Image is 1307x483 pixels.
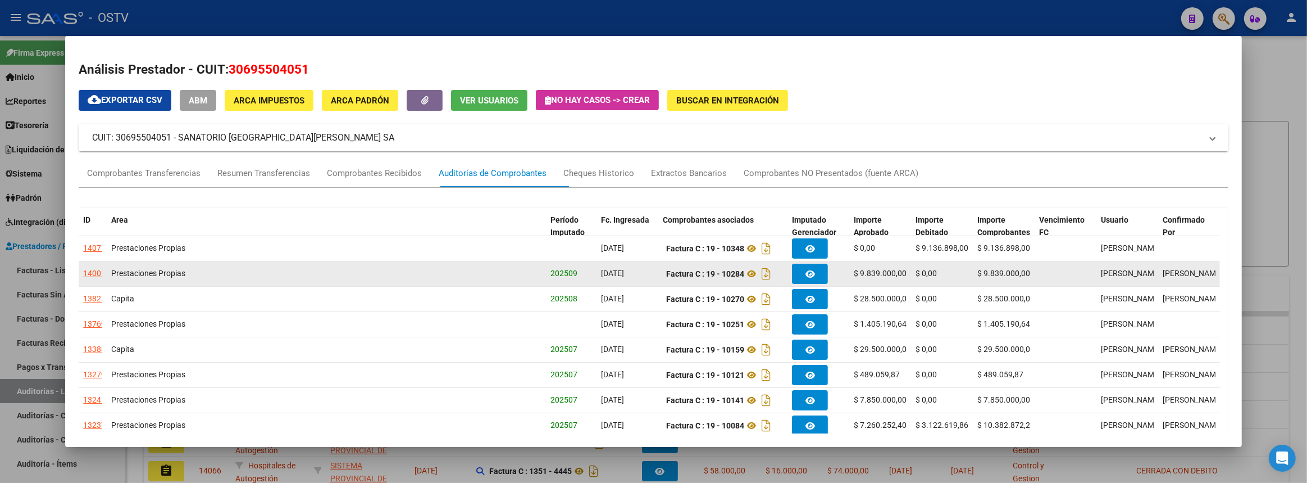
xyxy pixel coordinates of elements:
span: [PERSON_NAME] [1163,294,1223,303]
div: 14071 [83,242,106,255]
datatable-header-cell: Comprobantes asociados [658,208,787,245]
div: 13769 [83,318,106,331]
button: ARCA Impuestos [225,90,313,111]
span: Período Imputado [550,215,585,237]
span: No hay casos -> Crear [545,95,650,105]
div: Resumen Transferencias [217,167,310,180]
i: Descargar documento [759,290,773,308]
h2: Análisis Prestador - CUIT: [79,60,1228,79]
span: $ 28.500.000,00 [977,294,1035,303]
div: 13388 [83,343,106,356]
strong: Factura C : 19 - 10084 [666,421,744,430]
span: Prestaciones Propias [111,370,185,379]
span: $ 0,00 [916,345,937,354]
div: 14001 [83,267,106,280]
span: $ 0,00 [916,269,937,278]
datatable-header-cell: Confirmado Por [1158,208,1220,245]
span: [DATE] [601,269,624,278]
span: $ 489.059,87 [977,370,1023,379]
strong: Factura C : 19 - 10251 [666,320,744,329]
span: $ 9.839.000,00 [854,269,907,278]
span: [DATE] [601,345,624,354]
span: $ 29.500.000,00 [977,345,1035,354]
span: $ 0,00 [916,370,937,379]
div: Comprobantes Recibidos [327,167,422,180]
div: Open Intercom Messenger [1269,445,1296,472]
span: [DATE] [601,243,624,252]
span: 202507 [550,370,577,379]
span: $ 29.500.000,00 [854,345,911,354]
span: 30695504051 [229,62,309,76]
span: Vencimiento FC [1039,215,1085,237]
span: $ 0,00 [916,395,937,404]
span: 202507 [550,421,577,430]
div: 13279 [83,368,106,381]
span: 202507 [550,345,577,354]
span: [PERSON_NAME] [1101,395,1161,404]
mat-icon: cloud_download [88,93,101,106]
datatable-header-cell: Usuario [1096,208,1158,245]
span: [PERSON_NAME] [1163,345,1223,354]
span: [PERSON_NAME] [1101,345,1161,354]
span: $ 7.260.252,40 [854,421,907,430]
span: ARCA Padrón [331,96,389,106]
span: ARCA Impuestos [234,96,304,106]
span: Importe Comprobantes [977,215,1030,237]
datatable-header-cell: Período Imputado [546,208,596,245]
span: $ 9.839.000,00 [977,269,1030,278]
span: $ 28.500.000,00 [854,294,911,303]
button: ARCA Padrón [322,90,398,111]
i: Descargar documento [759,240,773,258]
i: Descargar documento [759,265,773,283]
mat-expansion-panel-header: CUIT: 30695504051 - SANATORIO [GEOGRAPHIC_DATA][PERSON_NAME] SA [79,124,1228,151]
span: ABM [189,96,207,106]
datatable-header-cell: Imputado Gerenciador [787,208,849,245]
span: Buscar en Integración [676,96,779,106]
span: Prestaciones Propias [111,319,185,328]
span: Confirmado Por [1163,215,1205,237]
span: [PERSON_NAME] [1101,294,1161,303]
strong: Factura C : 19 - 10121 [666,371,744,380]
span: $ 489.059,87 [854,370,900,379]
span: [PERSON_NAME] [1163,421,1223,430]
span: [DATE] [601,395,624,404]
span: $ 7.850.000,00 [854,395,907,404]
div: Cheques Historico [563,167,634,180]
span: $ 1.405.190,64 [977,319,1030,328]
datatable-header-cell: Importe Debitado [911,208,973,245]
strong: Factura C : 19 - 10159 [666,345,744,354]
span: $ 0,00 [916,319,937,328]
button: Exportar CSV [79,90,171,111]
div: Auditorías de Comprobantes [439,167,547,180]
div: 13237 [83,419,106,432]
span: 202509 [550,269,577,278]
span: $ 0,00 [854,243,875,252]
span: [PERSON_NAME] [1101,243,1161,252]
button: Buscar en Integración [667,90,788,111]
div: 13825 [83,292,106,305]
span: Capita [111,345,134,354]
span: [PERSON_NAME] [1163,395,1223,404]
i: Descargar documento [759,417,773,435]
button: No hay casos -> Crear [536,90,659,110]
strong: Factura C : 19 - 10141 [666,396,744,405]
span: Exportar CSV [88,95,162,105]
span: Ver Usuarios [460,96,518,106]
span: [PERSON_NAME] [1101,370,1161,379]
datatable-header-cell: Fc. Ingresada [596,208,658,245]
datatable-header-cell: Importe Comprobantes [973,208,1035,245]
span: [DATE] [601,294,624,303]
div: Extractos Bancarios [651,167,727,180]
span: 202507 [550,395,577,404]
i: Descargar documento [759,341,773,359]
datatable-header-cell: Area [107,208,546,245]
i: Descargar documento [759,391,773,409]
strong: Factura C : 19 - 10270 [666,295,744,304]
span: [PERSON_NAME] [1163,269,1223,278]
span: Prestaciones Propias [111,421,185,430]
strong: Factura C : 19 - 10348 [666,244,744,253]
mat-panel-title: CUIT: 30695504051 - SANATORIO [GEOGRAPHIC_DATA][PERSON_NAME] SA [92,131,1201,145]
span: [DATE] [601,421,624,430]
span: 202508 [550,294,577,303]
span: Usuario [1101,215,1128,224]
